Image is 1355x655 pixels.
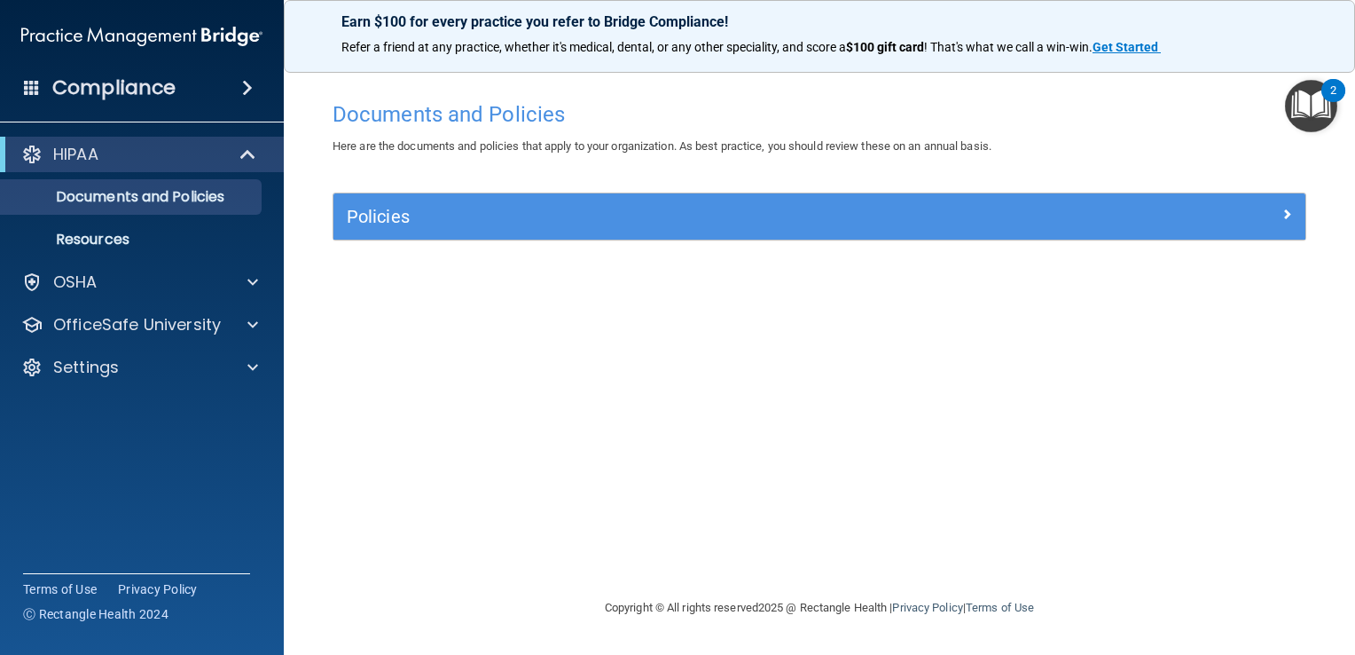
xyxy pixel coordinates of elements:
a: Privacy Policy [118,580,198,598]
h5: Policies [347,207,1049,226]
strong: Get Started [1093,40,1158,54]
a: OfficeSafe University [21,314,258,335]
div: Copyright © All rights reserved 2025 @ Rectangle Health | | [496,580,1143,636]
span: Ⓒ Rectangle Health 2024 [23,605,168,623]
p: OfficeSafe University [53,314,221,335]
p: OSHA [53,272,98,293]
p: Settings [53,357,119,378]
a: Settings [21,357,258,378]
p: Documents and Policies [12,188,254,206]
p: Earn $100 for every practice you refer to Bridge Compliance! [341,13,1297,30]
h4: Compliance [52,75,176,100]
a: Get Started [1093,40,1161,54]
a: Privacy Policy [892,601,962,614]
span: ! That's what we call a win-win. [924,40,1093,54]
p: HIPAA [53,144,98,165]
a: Policies [347,202,1292,231]
a: OSHA [21,272,258,293]
span: Refer a friend at any practice, whether it's medical, dental, or any other speciality, and score a [341,40,846,54]
img: PMB logo [21,19,262,54]
p: Resources [12,231,254,249]
button: Open Resource Center, 2 new notifications [1285,80,1337,132]
strong: $100 gift card [846,40,924,54]
div: 2 [1330,91,1336,114]
a: Terms of Use [966,601,1034,614]
a: Terms of Use [23,580,97,598]
a: HIPAA [21,144,257,165]
span: Here are the documents and policies that apply to your organization. As best practice, you should... [333,139,991,153]
h4: Documents and Policies [333,103,1306,126]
